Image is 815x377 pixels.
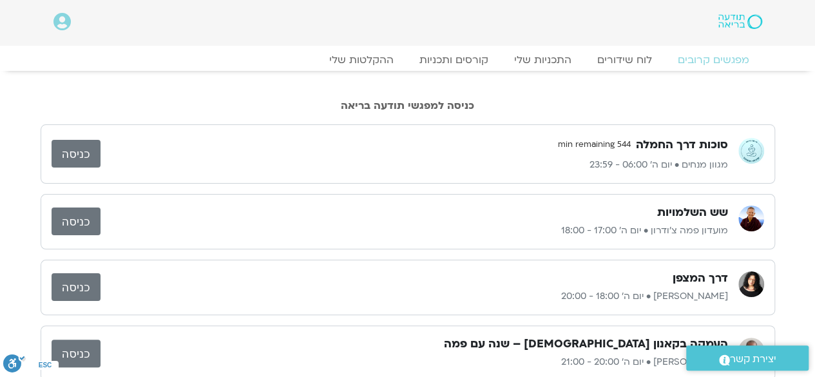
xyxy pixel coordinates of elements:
a: ההקלטות שלי [316,53,407,66]
img: מועדון פמה צ'ודרון [738,206,764,231]
h3: דרך המצפן [673,271,728,286]
img: דקל קנטי [738,338,764,363]
a: התכניות שלי [501,53,584,66]
a: קורסים ותכניות [407,53,501,66]
a: כניסה [52,140,101,168]
p: מגוון מנחים • יום ה׳ 06:00 - 23:59 [101,157,728,173]
a: כניסה [52,208,101,235]
p: [PERSON_NAME] • יום ה׳ 18:00 - 20:00 [101,289,728,304]
a: כניסה [52,340,101,367]
nav: Menu [53,53,762,66]
a: מפגשים קרובים [665,53,762,66]
img: מגוון מנחים [738,138,764,164]
h3: סוכות דרך החמלה [636,137,728,153]
p: מועדון פמה צ'ודרון • יום ה׳ 17:00 - 18:00 [101,223,728,238]
h3: שש השלמויות [657,205,728,220]
h3: העמקה בקאנון [DEMOGRAPHIC_DATA] – שנה עם פמה [444,336,728,352]
span: יצירת קשר [730,351,776,368]
img: ארנינה קשתן [738,271,764,297]
span: 544 min remaining [553,135,636,155]
a: כניסה [52,273,101,301]
p: [PERSON_NAME] • יום ה׳ 20:00 - 21:00 [101,354,728,370]
a: לוח שידורים [584,53,665,66]
h2: כניסה למפגשי תודעה בריאה [41,100,775,111]
a: יצירת קשר [686,345,809,371]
